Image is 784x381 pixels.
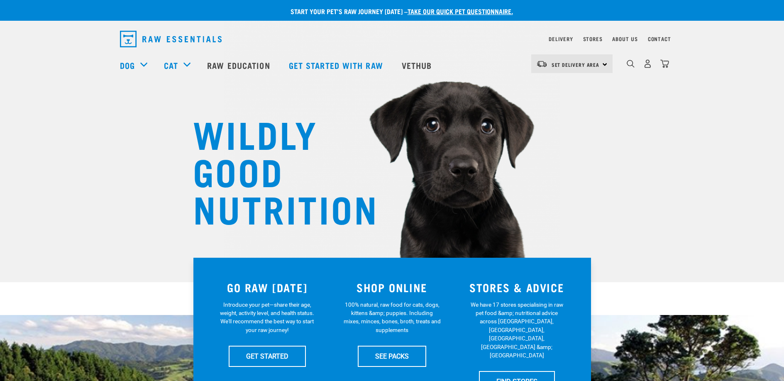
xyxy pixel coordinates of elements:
[335,281,449,294] h3: SHOP ONLINE
[549,37,573,40] a: Delivery
[627,60,635,68] img: home-icon-1@2x.png
[612,37,637,40] a: About Us
[229,346,306,366] a: GET STARTED
[343,300,441,335] p: 100% natural, raw food for cats, dogs, kittens &amp; puppies. Including mixes, minces, bones, bro...
[408,9,513,13] a: take our quick pet questionnaire.
[648,37,671,40] a: Contact
[643,59,652,68] img: user.png
[281,49,393,82] a: Get started with Raw
[210,281,325,294] h3: GO RAW [DATE]
[536,60,547,68] img: van-moving.png
[393,49,442,82] a: Vethub
[660,59,669,68] img: home-icon@2x.png
[468,300,566,360] p: We have 17 stores specialising in raw pet food &amp; nutritional advice across [GEOGRAPHIC_DATA],...
[120,59,135,71] a: Dog
[358,346,426,366] a: SEE PACKS
[113,27,671,51] nav: dropdown navigation
[218,300,316,335] p: Introduce your pet—share their age, weight, activity level, and health status. We'll recommend th...
[199,49,280,82] a: Raw Education
[164,59,178,71] a: Cat
[193,114,359,226] h1: WILDLY GOOD NUTRITION
[552,63,600,66] span: Set Delivery Area
[120,31,222,47] img: Raw Essentials Logo
[583,37,603,40] a: Stores
[459,281,574,294] h3: STORES & ADVICE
